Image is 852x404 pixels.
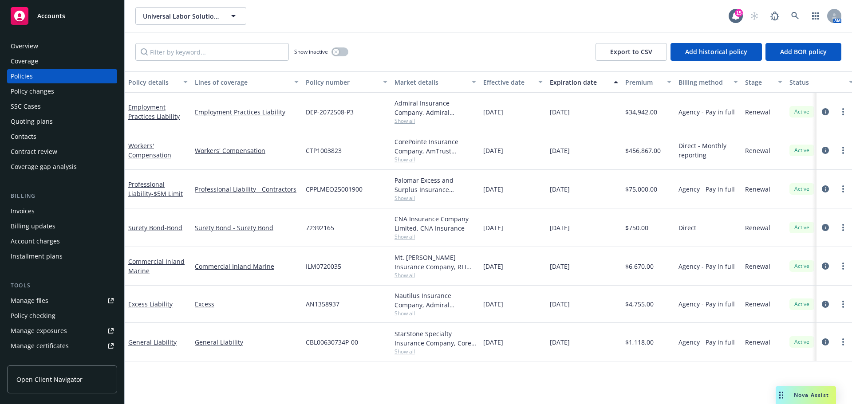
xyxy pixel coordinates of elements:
button: Nova Assist [776,386,836,404]
span: Agency - Pay in full [678,299,735,309]
span: - Bond [165,224,182,232]
span: $75,000.00 [625,184,657,194]
span: $1,118.00 [625,337,654,347]
span: Add historical policy [685,47,747,56]
a: Installment plans [7,249,117,263]
a: more [838,299,848,310]
div: Policy number [306,78,378,87]
div: Expiration date [550,78,608,87]
a: Switch app [807,7,824,25]
a: Search [786,7,804,25]
span: 72392165 [306,223,334,232]
span: Direct - Monthly reporting [678,141,738,160]
span: Active [793,146,811,154]
span: Renewal [745,262,770,271]
a: Employment Practices Liability [128,103,180,121]
div: Policy checking [11,309,55,323]
a: Excess [195,299,299,309]
div: Manage certificates [11,339,69,353]
div: Coverage [11,54,38,68]
span: [DATE] [550,146,570,155]
a: circleInformation [820,145,831,156]
span: Open Client Navigator [16,375,83,384]
div: Invoices [11,204,35,218]
a: Contract review [7,145,117,159]
span: Agency - Pay in full [678,262,735,271]
div: Billing [7,192,117,200]
span: $6,670.00 [625,262,654,271]
a: Employment Practices Liability [195,107,299,117]
a: Manage certificates [7,339,117,353]
span: Universal Labor Solutions, Inc. [143,12,220,21]
span: Manage exposures [7,324,117,338]
button: Add BOR policy [765,43,841,61]
div: Market details [394,78,466,87]
span: Direct [678,223,696,232]
div: Policy changes [11,84,54,98]
span: ILM0720035 [306,262,341,271]
a: Invoices [7,204,117,218]
span: Renewal [745,223,770,232]
a: Policy checking [7,309,117,323]
span: [DATE] [483,184,503,194]
div: Manage claims [11,354,55,368]
span: Renewal [745,184,770,194]
div: Premium [625,78,662,87]
div: SSC Cases [11,99,41,114]
div: Tools [7,281,117,290]
span: [DATE] [483,337,503,347]
div: Palomar Excess and Surplus Insurance Company, Palomar, CRC Group [394,176,476,194]
a: Billing updates [7,219,117,233]
div: Installment plans [11,249,63,263]
span: Nova Assist [794,391,829,399]
span: Show all [394,348,476,355]
a: Professional Liability [128,180,183,198]
a: circleInformation [820,222,831,233]
div: Stage [745,78,773,87]
span: Show all [394,271,476,279]
span: [DATE] [483,107,503,117]
span: [DATE] [483,299,503,309]
span: Show all [394,233,476,240]
span: [DATE] [550,107,570,117]
button: Add historical policy [671,43,762,61]
a: Overview [7,39,117,53]
button: Export to CSV [596,43,667,61]
span: [DATE] [550,223,570,232]
span: $456,867.00 [625,146,661,155]
button: Expiration date [546,71,622,93]
a: circleInformation [820,299,831,310]
span: Renewal [745,146,770,155]
span: [DATE] [483,223,503,232]
button: Universal Labor Solutions, Inc. [135,7,246,25]
span: Renewal [745,337,770,347]
div: CNA Insurance Company Limited, CNA Insurance [394,214,476,233]
a: Contacts [7,129,117,144]
span: Active [793,300,811,308]
div: Overview [11,39,38,53]
div: Admiral Insurance Company, Admiral Insurance Group ([PERSON_NAME] Corporation), [PERSON_NAME] & [... [394,98,476,117]
input: Filter by keyword... [135,43,289,61]
a: Coverage gap analysis [7,160,117,174]
span: CTP1003823 [306,146,342,155]
span: $4,755.00 [625,299,654,309]
span: [DATE] [550,184,570,194]
a: Coverage [7,54,117,68]
div: Manage exposures [11,324,67,338]
div: Coverage gap analysis [11,160,77,174]
a: circleInformation [820,337,831,347]
span: CBL00630734P-00 [306,337,358,347]
div: 15 [735,9,743,17]
div: Policies [11,69,33,83]
div: Lines of coverage [195,78,289,87]
button: Billing method [675,71,742,93]
span: Active [793,338,811,346]
span: [DATE] [550,262,570,271]
a: Surety Bond - Surety Bond [195,223,299,232]
span: [DATE] [483,146,503,155]
div: Nautilus Insurance Company, Admiral Insurance Group ([PERSON_NAME] Corporation), [GEOGRAPHIC_DATA] [394,291,476,310]
a: circleInformation [820,106,831,117]
div: CorePointe Insurance Company, AmTrust Financial Services, Risico Insurance Services, Inc. [394,137,476,156]
span: Show all [394,156,476,163]
button: Policy details [125,71,191,93]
